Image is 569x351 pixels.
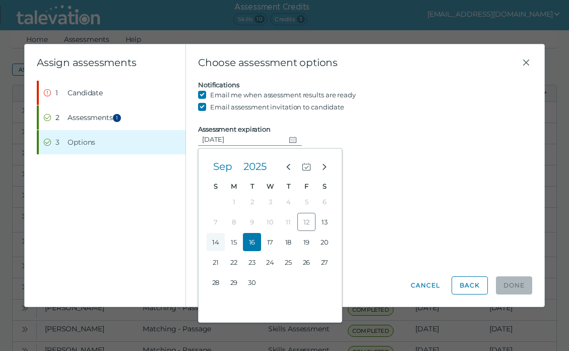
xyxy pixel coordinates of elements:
[239,157,271,175] button: Select year, the current year is 2025
[315,253,334,271] button: Saturday, September 27, 2025
[279,233,297,251] button: Thursday, September 18, 2025
[198,56,520,69] span: Choose assessment options
[243,273,261,291] button: Tuesday, September 30, 2025
[68,112,124,123] span: Assessments
[68,137,95,147] span: Options
[43,89,51,97] cds-icon: Error
[407,276,444,295] button: Cancel
[279,157,297,175] button: Previous month
[198,125,271,133] label: Assessment expiration
[261,233,279,251] button: Wednesday, September 17, 2025
[287,182,290,190] span: Thursday
[207,253,225,271] button: Sunday, September 21, 2025
[113,114,121,122] span: 1
[39,105,185,130] button: Completed
[320,162,329,171] cds-icon: Next month
[284,162,293,171] cds-icon: Previous month
[304,182,308,190] span: Friday
[315,233,334,251] button: Saturday, September 20, 2025
[261,253,279,271] button: Wednesday, September 24, 2025
[225,273,243,291] button: Monday, September 29, 2025
[520,56,532,69] button: Close
[55,112,64,123] div: 2
[496,276,532,295] button: Done
[297,253,315,271] button: Friday, September 26, 2025
[214,182,218,190] span: Sunday
[225,253,243,271] button: Monday, September 22, 2025
[43,113,51,122] cds-icon: Completed
[452,276,488,295] button: Back
[198,148,342,323] clr-datepicker-view-manager: Choose date
[243,233,261,251] button: Tuesday, September 16, 2025 - Selected
[279,253,297,271] button: Thursday, September 25, 2025
[210,101,344,113] label: Email assessment invitation to candidate
[323,182,327,190] span: Saturday
[55,137,64,147] div: 3
[315,213,334,231] button: Saturday, September 13, 2025
[267,182,274,190] span: Wednesday
[231,182,237,190] span: Monday
[68,88,103,98] span: Candidate
[55,88,64,98] div: 1
[285,133,302,145] button: Change date, 09/16/2025
[37,81,185,154] nav: Wizard steps
[198,133,285,145] input: MM/DD/YYYY
[37,56,136,69] clr-wizard-title: Assign assessments
[243,253,261,271] button: Tuesday, September 23, 2025
[207,233,225,251] button: Sunday, September 14, 2025
[250,182,254,190] span: Tuesday
[207,157,239,175] button: Select month, the current month is Sep
[198,81,239,89] label: Notifications
[225,233,243,251] button: Monday, September 15, 2025
[43,138,51,146] cds-icon: Completed
[297,157,315,175] button: Current month
[39,130,185,154] button: Completed
[302,162,311,171] cds-icon: Current month
[210,89,356,101] label: Email me when assessment results are ready
[39,81,185,105] button: Error
[207,273,225,291] button: Sunday, September 28, 2025
[297,233,315,251] button: Friday, September 19, 2025
[315,157,334,175] button: Next month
